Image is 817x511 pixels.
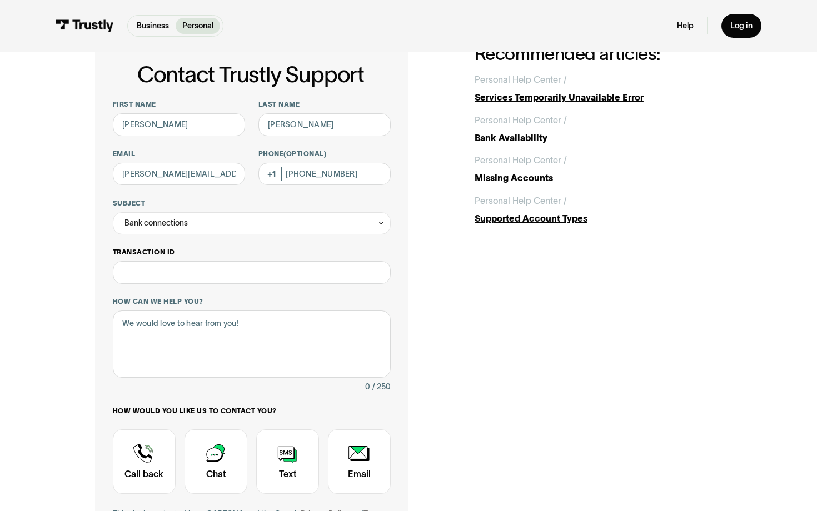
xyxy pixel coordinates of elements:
[475,153,722,184] a: Personal Help Center /Missing Accounts
[258,149,391,158] label: Phone
[111,62,391,87] h1: Contact Trustly Support
[283,150,326,157] span: (Optional)
[113,297,391,306] label: How can we help you?
[113,248,391,257] label: Transaction ID
[372,380,391,393] div: / 250
[475,194,567,207] div: Personal Help Center /
[475,73,567,86] div: Personal Help Center /
[56,19,114,32] img: Trustly Logo
[113,100,245,109] label: First name
[475,131,722,144] div: Bank Availability
[182,20,213,32] p: Personal
[258,163,391,185] input: (555) 555-5555
[258,100,391,109] label: Last name
[475,44,722,63] h2: Recommended articles:
[475,153,567,167] div: Personal Help Center /
[113,113,245,136] input: Alex
[113,212,391,234] div: Bank connections
[113,199,391,208] label: Subject
[475,113,722,144] a: Personal Help Center /Bank Availability
[113,163,245,185] input: alex@mail.com
[730,21,753,31] div: Log in
[176,18,220,34] a: Personal
[475,194,722,225] a: Personal Help Center /Supported Account Types
[721,14,761,38] a: Log in
[475,212,722,225] div: Supported Account Types
[113,149,245,158] label: Email
[124,216,188,229] div: Bank connections
[113,407,391,415] label: How would you like us to contact you?
[475,91,722,104] div: Services Temporarily Unavailable Error
[137,20,169,32] p: Business
[475,113,567,127] div: Personal Help Center /
[475,73,722,104] a: Personal Help Center /Services Temporarily Unavailable Error
[475,171,722,184] div: Missing Accounts
[130,18,176,34] a: Business
[677,21,694,31] a: Help
[365,380,370,393] div: 0
[258,113,391,136] input: Howard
